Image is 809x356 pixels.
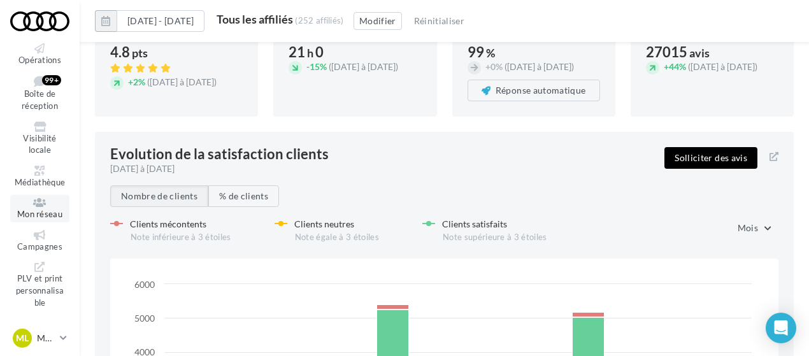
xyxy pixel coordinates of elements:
[306,61,327,72] span: 15%
[646,43,687,61] span: 27015
[95,10,204,32] button: [DATE] - [DATE]
[738,222,758,233] span: Mois
[329,61,398,72] span: ([DATE] à [DATE])
[295,232,379,242] span: Note égale à 3 étoiles
[306,61,310,72] span: -
[10,73,69,113] a: Boîte de réception 99+
[110,185,208,207] button: Nombre de clients
[134,313,155,324] text: 5000
[486,46,495,60] span: %
[485,61,490,72] span: +
[134,279,155,290] text: 6000
[664,147,757,169] button: Solliciter des avis
[295,15,344,25] div: (252 affiliés)
[727,217,778,239] button: Mois
[37,332,55,345] p: Marine LE BON
[16,274,64,308] span: PLV et print personnalisable
[23,133,56,155] span: Visibilité locale
[147,76,217,87] span: ([DATE] à [DATE])
[110,147,329,161] div: Evolution de la satisfaction clients
[18,55,61,65] span: Opérations
[10,41,69,68] a: Opérations
[766,313,796,343] div: Open Intercom Messenger
[110,162,175,175] span: [DATE] à [DATE]
[10,119,69,158] a: Visibilité locale
[315,43,324,61] span: 0
[42,75,61,85] div: 99+
[10,195,69,222] a: Mon réseau
[217,13,293,25] div: Tous les affiliés
[289,43,305,61] span: 21
[132,46,148,60] span: pts
[664,61,686,72] span: 44%
[354,12,402,30] button: Modifier
[10,259,69,310] a: PLV et print personnalisable
[16,332,29,345] span: ML
[468,80,600,101] button: Réponse automatique
[208,185,279,207] button: % de clients
[10,163,69,190] a: Médiathèque
[130,218,206,229] span: Clients mécontents
[664,61,669,72] span: +
[10,227,69,255] a: Campagnes
[688,61,757,72] span: ([DATE] à [DATE])
[442,218,507,229] span: Clients satisfaits
[10,326,69,350] a: ML Marine LE BON
[22,89,58,111] span: Boîte de réception
[17,209,62,219] span: Mon réseau
[409,13,470,29] button: Réinitialiser
[505,61,574,72] span: ([DATE] à [DATE])
[128,76,133,87] span: +
[17,241,62,252] span: Campagnes
[128,76,145,87] span: 2%
[485,61,503,72] span: 0%
[117,10,204,32] button: [DATE] - [DATE]
[307,46,313,60] span: h
[131,232,231,242] span: Note inférieure à 3 étoiles
[443,232,547,242] span: Note supérieure à 3 étoiles
[689,46,710,60] span: avis
[15,177,66,187] span: Médiathèque
[110,43,130,61] span: 4.8
[294,218,354,229] span: Clients neutres
[468,43,484,61] span: 99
